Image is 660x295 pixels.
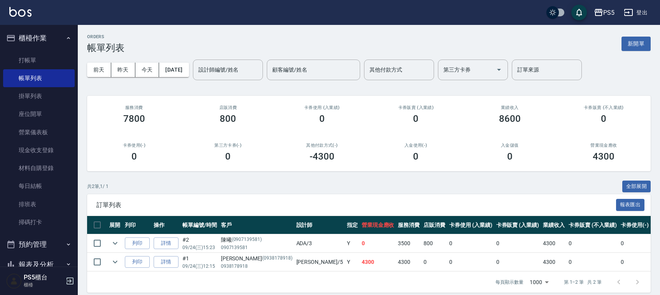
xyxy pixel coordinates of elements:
[422,253,447,271] td: 0
[495,279,523,286] p: 每頁顯示數量
[621,5,651,20] button: 登出
[159,63,189,77] button: [DATE]
[378,105,454,110] h2: 卡券販賣 (入業績)
[567,253,619,271] td: 0
[310,151,334,162] h3: -4300
[3,87,75,105] a: 掛單列表
[109,237,121,249] button: expand row
[567,234,619,253] td: 0
[360,216,396,234] th: 營業現金應收
[396,216,422,234] th: 服務消費
[221,236,292,244] div: 陳曦
[494,234,541,253] td: 0
[619,234,651,253] td: 0
[564,279,602,286] p: 第 1–2 筆 共 2 筆
[3,141,75,159] a: 現金收支登錄
[24,274,63,281] h5: PS5櫃台
[87,42,124,53] h3: 帳單列表
[422,234,447,253] td: 800
[3,159,75,177] a: 材料自購登錄
[284,105,360,110] h2: 卡券使用 (入業績)
[616,199,645,211] button: 報表匯出
[135,63,159,77] button: 今天
[191,143,266,148] h2: 第三方卡券(-)
[225,151,231,162] h3: 0
[3,105,75,123] a: 座位開單
[345,234,360,253] td: Y
[294,253,345,271] td: [PERSON_NAME] /5
[541,253,567,271] td: 4300
[567,216,619,234] th: 卡券販賣 (不入業績)
[9,7,32,17] img: Logo
[96,143,172,148] h2: 卡券使用(-)
[294,234,345,253] td: ADA /3
[87,183,109,190] p: 共 2 筆, 1 / 1
[396,253,422,271] td: 4300
[472,105,548,110] h2: 業績收入
[123,216,152,234] th: 列印
[154,237,179,249] a: 詳情
[319,113,325,124] h3: 0
[294,216,345,234] th: 設計師
[220,113,236,124] h3: 800
[154,256,179,268] a: 詳情
[541,216,567,234] th: 業績收入
[109,256,121,268] button: expand row
[621,40,651,47] a: 新開單
[152,216,180,234] th: 操作
[87,34,124,39] h2: ORDERS
[422,216,447,234] th: 店販消費
[619,216,651,234] th: 卡券使用(-)
[622,181,651,193] button: 全部展開
[360,234,396,253] td: 0
[3,213,75,231] a: 掃碼打卡
[447,216,494,234] th: 卡券使用 (入業績)
[345,253,360,271] td: Y
[221,255,292,263] div: [PERSON_NAME]
[262,255,292,263] p: (0938178918)
[180,216,219,234] th: 帳單編號/時間
[232,236,262,244] p: (0907139581)
[87,63,111,77] button: 前天
[345,216,360,234] th: 指定
[182,263,217,270] p: 09/24 (三) 12:15
[111,63,135,77] button: 昨天
[180,234,219,253] td: #2
[378,143,454,148] h2: 入金使用(-)
[593,151,614,162] h3: 4300
[499,113,521,124] h3: 8600
[3,195,75,213] a: 排班表
[221,263,292,270] p: 0938178918
[191,105,266,110] h2: 店販消費
[3,28,75,48] button: 櫃檯作業
[3,69,75,87] a: 帳單列表
[571,5,587,20] button: save
[125,237,150,249] button: 列印
[180,253,219,271] td: #1
[566,105,642,110] h2: 卡券販賣 (不入業績)
[541,234,567,253] td: 4300
[396,234,422,253] td: 3500
[603,8,614,18] div: PS5
[182,244,217,251] p: 09/24 (三) 15:23
[131,151,137,162] h3: 0
[125,256,150,268] button: 列印
[3,123,75,141] a: 營業儀表板
[3,51,75,69] a: 打帳單
[6,273,22,289] img: Person
[360,253,396,271] td: 4300
[619,253,651,271] td: 0
[96,201,616,209] span: 訂單列表
[413,151,418,162] h3: 0
[219,216,294,234] th: 客戶
[284,143,360,148] h2: 其他付款方式(-)
[3,234,75,255] button: 預約管理
[616,201,645,208] a: 報表匯出
[621,37,651,51] button: 新開單
[527,272,551,293] div: 1000
[447,234,494,253] td: 0
[221,244,292,251] p: 0907139581
[591,5,618,21] button: PS5
[413,113,418,124] h3: 0
[447,253,494,271] td: 0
